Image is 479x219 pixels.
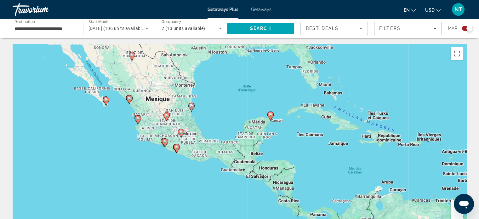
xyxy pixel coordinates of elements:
[451,47,463,60] button: Basculer en plein écran
[13,1,76,18] a: Travorium
[162,26,205,31] span: 2 (13 units available)
[451,200,463,213] button: Zoom avant
[251,7,271,12] a: Getaways
[208,7,238,12] a: Getaways Plus
[454,194,474,214] iframe: Bouton de lancement de la fenêtre de messagerie
[14,25,75,32] input: Select destination
[306,25,362,32] mat-select: Sort by
[162,20,181,24] span: Occupancy
[425,8,435,13] span: USD
[306,26,339,31] span: Best Deals
[454,6,462,13] span: NT
[88,26,146,31] span: [DATE] (106 units available)
[448,24,457,33] span: Map
[250,26,271,31] span: Search
[14,19,35,24] span: Destination
[374,22,442,35] button: Filters
[227,23,294,34] button: Search
[450,3,466,16] button: User Menu
[425,5,441,14] button: Change currency
[404,5,416,14] button: Change language
[404,8,410,13] span: en
[88,20,110,24] span: Start Month
[379,26,401,31] span: Filters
